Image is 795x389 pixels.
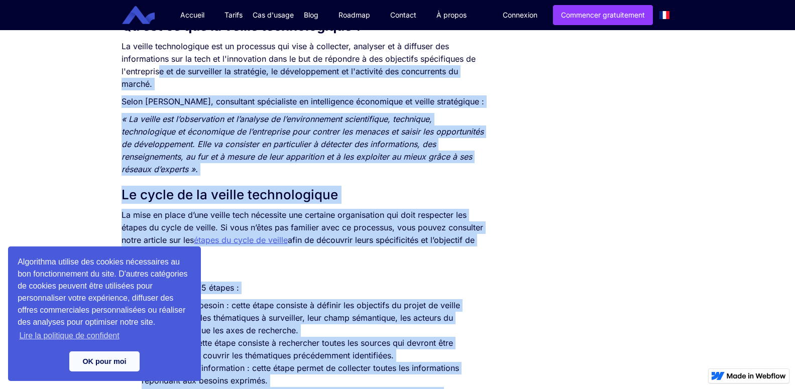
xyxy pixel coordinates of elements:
[194,235,288,245] a: étapes du cycle de veille
[130,6,162,25] a: home
[495,6,545,25] a: Connexion
[142,299,487,337] li: Le cadrage du besoin : cette étape consiste à définir les objectifs du projet de veille technolog...
[253,10,294,20] div: Cas d'usage
[69,351,140,371] a: dismiss cookie message
[122,114,484,174] em: « La veille est l’observation et l’analyse de l’environnement scientifique, technique, technologi...
[122,209,487,259] p: La mise en place d’une veille tech nécessite une certaine organisation qui doit respecter les éta...
[18,256,191,343] span: Algorithma utilise des cookies nécessaires au bon fonctionnement du site. D'autres catégories de ...
[122,40,487,90] p: La veille technologique est un processus qui vise à collecter, analyser et à diffuser des informa...
[122,264,487,277] p: ‍
[122,186,487,204] h2: Le cycle de la veille technologique
[553,5,653,25] a: Commencer gratuitement
[142,337,487,362] li: Le sourcing : cette étape consiste à rechercher toutes les sources qui devront être exploitées po...
[727,373,786,379] img: Made in Webflow
[122,95,487,108] p: Selon [PERSON_NAME], consultant spécialiste en intelligence économique et veille stratégique :
[122,18,363,34] strong: Qu’est ce que la veille technologique ?
[8,246,201,381] div: cookieconsent
[122,282,487,294] p: Nous avons identifié 5 étapes :
[142,362,487,387] li: La collecte de l’information : cette étape permet de collecter toutes les informations répondant ...
[18,328,121,343] a: learn more about cookies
